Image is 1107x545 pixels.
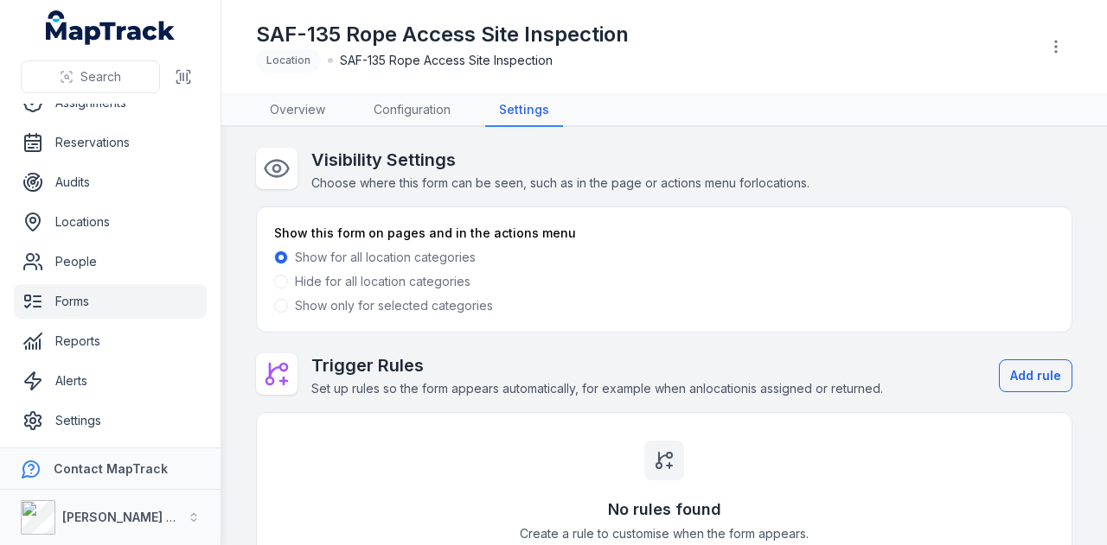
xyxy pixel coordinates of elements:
a: Alerts [14,364,207,398]
label: Show only for selected categories [295,297,493,314]
h3: No rules found [608,497,721,522]
a: Reports [14,324,207,358]
span: Set up rules so the form appears automatically, for example when an location is assigned or retur... [311,381,883,396]
a: Settings [485,94,563,127]
a: Configuration [360,94,464,127]
a: Reservations [14,125,207,160]
span: Choose where this form can be seen, such as in the page or actions menu for locations . [311,175,809,190]
span: Search [80,68,121,86]
div: Location [256,48,321,73]
a: Forms [14,284,207,319]
strong: Contact MapTrack [54,461,168,476]
a: Settings [14,403,207,438]
span: Create a rule to customise when the form appears. [520,525,809,542]
a: Locations [14,205,207,239]
button: Search [21,60,160,93]
strong: [PERSON_NAME] Group [62,510,204,524]
h1: SAF-135 Rope Access Site Inspection [256,21,629,48]
label: Show for all location categories [295,249,476,266]
h2: Visibility Settings [311,148,809,172]
label: Show this form on pages and in the actions menu [274,225,576,242]
button: Add rule [999,359,1072,392]
span: SAF-135 Rope Access Site Inspection [340,52,553,69]
label: Hide for all location categories [295,273,470,290]
a: MapTrack [46,10,176,45]
a: Overview [256,94,339,127]
h2: Trigger Rules [311,353,883,377]
a: People [14,244,207,279]
a: Audits [14,165,207,200]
